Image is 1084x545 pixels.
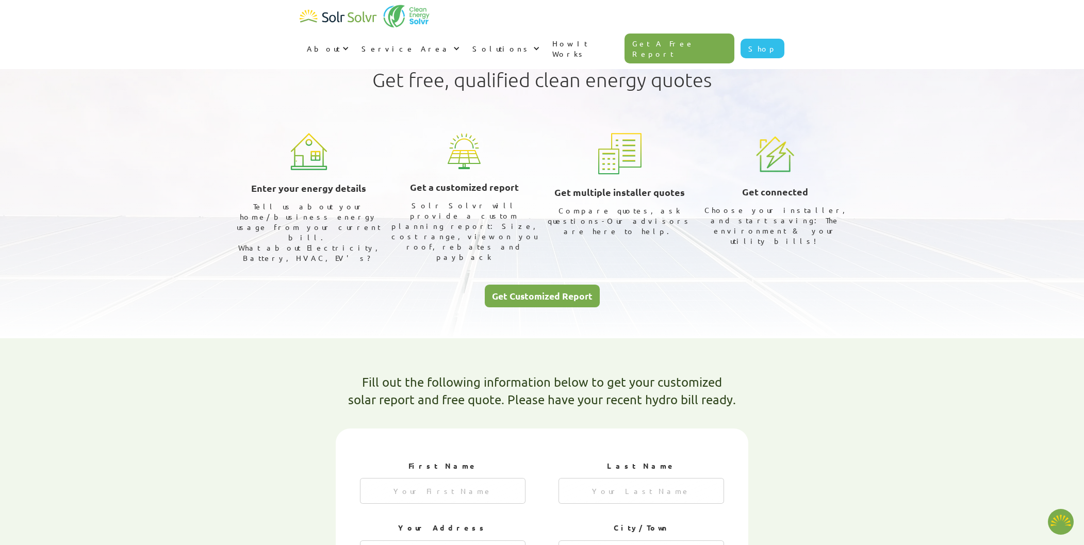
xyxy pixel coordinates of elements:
[559,461,724,471] h2: Last Name
[360,461,525,471] h2: First Name
[702,205,849,246] div: Choose your installer, and start saving: The environment & your utility bills!
[1048,509,1074,535] button: Open chatbot widget
[545,28,625,69] a: How It Works
[360,478,525,504] input: Your First Name
[472,43,531,54] div: Solutions
[741,39,784,58] a: Shop
[559,478,724,504] input: Your Last Name
[348,373,736,408] h1: Fill out the following information below to get your customized solar report and free quote. Plea...
[307,43,340,54] div: About
[554,185,685,200] h3: Get multiple installer quotes
[485,285,600,308] a: Get Customized Report
[410,179,519,195] h3: Get a customized report
[300,33,354,64] div: About
[391,200,538,262] div: Solr Solvr will provide a custom planning report: Size, cost range, view on you roof, rebates and...
[742,184,808,200] h3: Get connected
[465,33,545,64] div: Solutions
[235,201,383,263] div: Tell us about your home/business energy usage from your current bill. What about Electricity, Bat...
[546,205,694,236] div: Compare quotes, ask questions-Our advisors are here to help.
[362,43,451,54] div: Service Area
[360,523,525,533] h2: Your Address
[559,523,724,533] h2: City/Town
[492,291,593,301] div: Get Customized Report
[372,69,712,91] h1: Get free, qualified clean energy quotes
[251,180,366,196] h3: Enter your energy details
[1048,509,1074,535] img: 1702586718.png
[354,33,465,64] div: Service Area
[625,34,735,63] a: Get A Free Report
